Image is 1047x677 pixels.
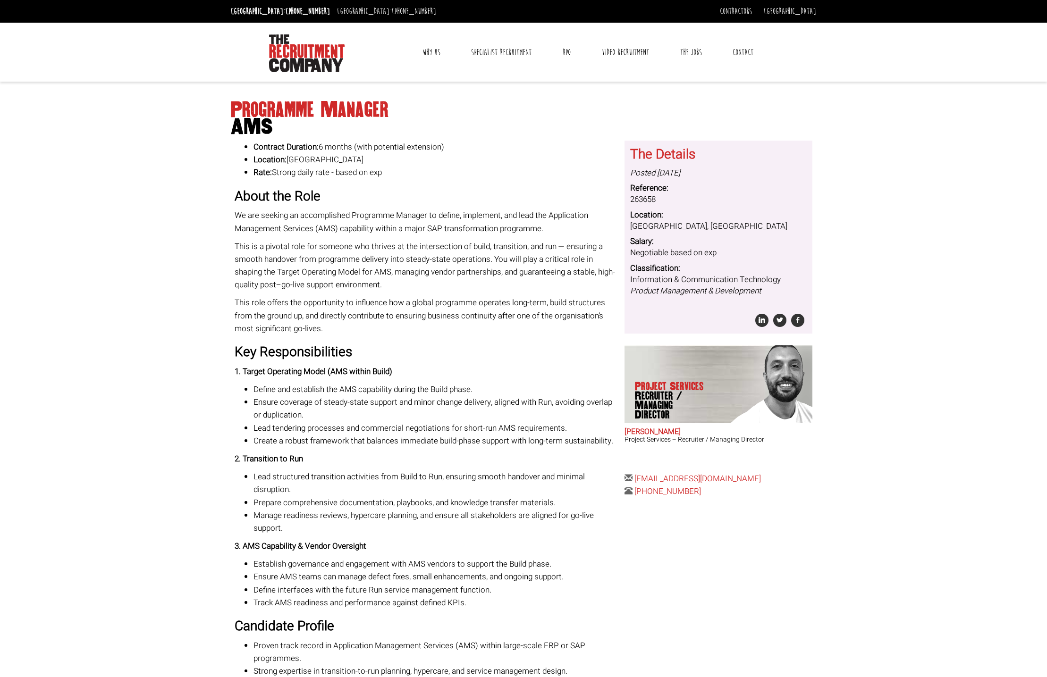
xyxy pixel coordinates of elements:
a: The Jobs [673,41,709,64]
li: [GEOGRAPHIC_DATA] [253,153,618,166]
strong: 1. Target Operating Model (AMS within Build) [235,366,392,377]
a: [PHONE_NUMBER] [286,6,330,17]
li: Lead tendering processes and commercial negotiations for short-run AMS requirements. [253,422,618,435]
dt: Classification: [630,263,807,274]
strong: 3. AMS Capability & Vendor Oversight [235,540,366,552]
li: Define interfaces with the future Run service management function. [253,584,618,596]
li: [GEOGRAPHIC_DATA]: [228,4,332,19]
p: This role offers the opportunity to influence how a global programme operates long-term, build st... [235,296,618,335]
li: 6 months (with potential extension) [253,141,618,153]
h2: [PERSON_NAME] [625,428,812,436]
a: RPO [556,41,578,64]
strong: Rate: [253,167,272,178]
li: [GEOGRAPHIC_DATA]: [335,4,439,19]
strong: 2. Transition to Run [235,453,303,465]
p: This is a pivotal role for someone who thrives at the intersection of build, transition, and run ... [235,240,618,292]
li: Manage readiness reviews, hypercare planning, and ensure all stakeholders are aligned for go-live... [253,509,618,535]
li: Strong daily rate - based on exp [253,166,618,179]
a: Contractors [720,6,752,17]
p: We are seeking an accomplished Programme Manager to define, implement, and lead the Application M... [235,209,618,234]
li: Ensure AMS teams can manage defect fixes, small enhancements, and ongoing support. [253,570,618,583]
span: AMS [231,118,816,135]
a: [PHONE_NUMBER] [634,485,701,497]
p: Project Services [635,382,708,419]
dt: Salary: [630,236,807,247]
a: [PHONE_NUMBER] [392,6,436,17]
strong: Key Responsibilities [235,343,352,362]
img: Chris Pelow's our Project Services Recruiter / Managing Director [722,345,812,423]
strong: Location: [253,154,287,166]
dd: Information & Communication Technology [630,274,807,297]
h3: The Details [630,148,807,162]
img: The Recruitment Company [269,34,345,72]
h1: Programme Manager [231,101,816,135]
li: Establish governance and engagement with AMS vendors to support the Build phase. [253,558,618,570]
dt: Reference: [630,183,807,194]
li: Lead structured transition activities from Build to Run, ensuring smooth handover and minimal dis... [253,470,618,496]
li: Ensure coverage of steady-state support and minor change delivery, aligned with Run, avoiding ove... [253,396,618,421]
strong: Candidate Profile [235,617,334,636]
li: Define and establish the AMS capability during the Build phase. [253,383,618,396]
a: Why Us [415,41,448,64]
span: Recruiter / Managing Director [635,391,708,419]
i: Product Management & Development [630,285,761,297]
i: Posted [DATE] [630,167,680,179]
a: Specialist Recruitment [464,41,539,64]
a: [GEOGRAPHIC_DATA] [764,6,816,17]
h3: Project Services – Recruiter / Managing Director [625,436,812,443]
dd: 263658 [630,194,807,205]
dd: Negotiable based on exp [630,247,807,259]
a: Contact [726,41,760,64]
a: [EMAIL_ADDRESS][DOMAIN_NAME] [634,473,761,485]
li: Track AMS readiness and performance against defined KPIs. [253,596,618,609]
dt: Location: [630,209,807,221]
li: Prepare comprehensive documentation, playbooks, and knowledge transfer materials. [253,496,618,509]
dd: [GEOGRAPHIC_DATA], [GEOGRAPHIC_DATA] [630,221,807,232]
li: Proven track record in Application Management Services (AMS) within large-scale ERP or SAP progra... [253,639,618,665]
li: Create a robust framework that balances immediate build-phase support with long-term sustainability. [253,435,618,447]
a: Video Recruitment [595,41,656,64]
strong: About the Role [235,187,321,206]
strong: Contract Duration: [253,141,319,153]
